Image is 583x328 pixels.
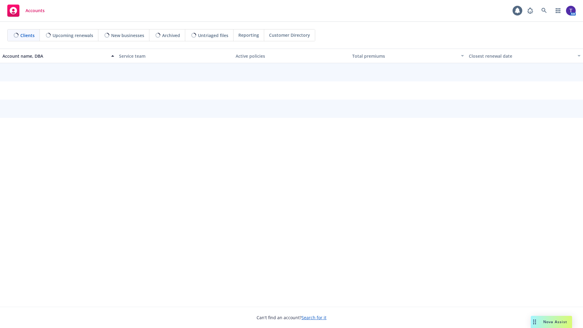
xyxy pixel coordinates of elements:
[26,8,45,13] span: Accounts
[531,316,572,328] button: Nova Assist
[350,49,466,63] button: Total premiums
[20,32,35,39] span: Clients
[117,49,233,63] button: Service team
[111,32,144,39] span: New businesses
[531,316,538,328] div: Drag to move
[269,32,310,38] span: Customer Directory
[524,5,536,17] a: Report a Bug
[566,6,576,15] img: photo
[119,53,231,59] div: Service team
[238,32,259,38] span: Reporting
[233,49,350,63] button: Active policies
[469,53,574,59] div: Closest renewal date
[257,314,326,321] span: Can't find an account?
[538,5,550,17] a: Search
[2,53,107,59] div: Account name, DBA
[552,5,564,17] a: Switch app
[236,53,347,59] div: Active policies
[5,2,47,19] a: Accounts
[543,319,567,324] span: Nova Assist
[302,315,326,320] a: Search for it
[198,32,228,39] span: Untriaged files
[53,32,93,39] span: Upcoming renewals
[162,32,180,39] span: Archived
[466,49,583,63] button: Closest renewal date
[352,53,457,59] div: Total premiums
